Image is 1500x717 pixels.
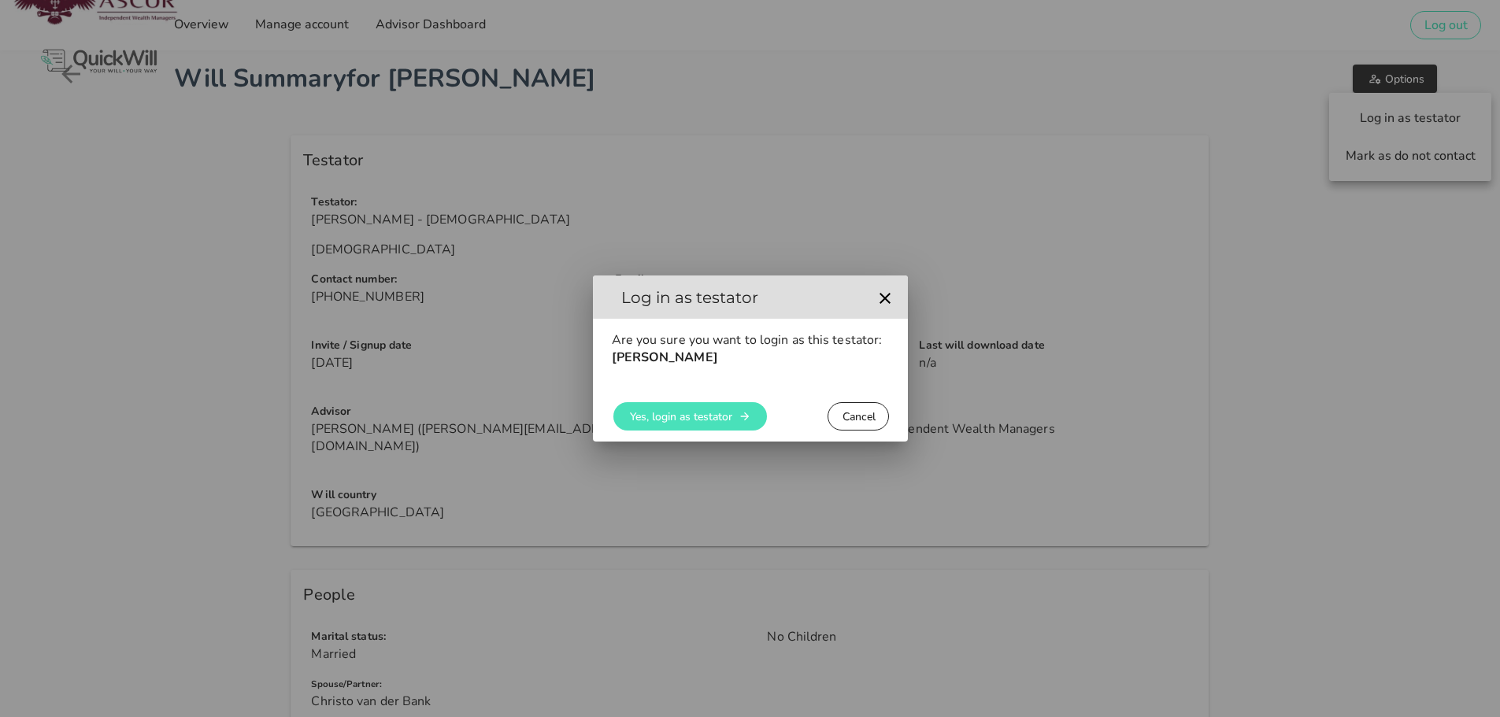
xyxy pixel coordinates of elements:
button: Cancel [828,402,888,431]
p: Are you sure you want to login as this testator: [612,331,889,366]
span: Cancel [841,409,875,424]
span: Yes, login as testator [629,409,732,424]
button: Yes, login as testator [613,402,767,431]
h2: Log in as testator [606,285,871,310]
b: [PERSON_NAME] [612,349,718,366]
